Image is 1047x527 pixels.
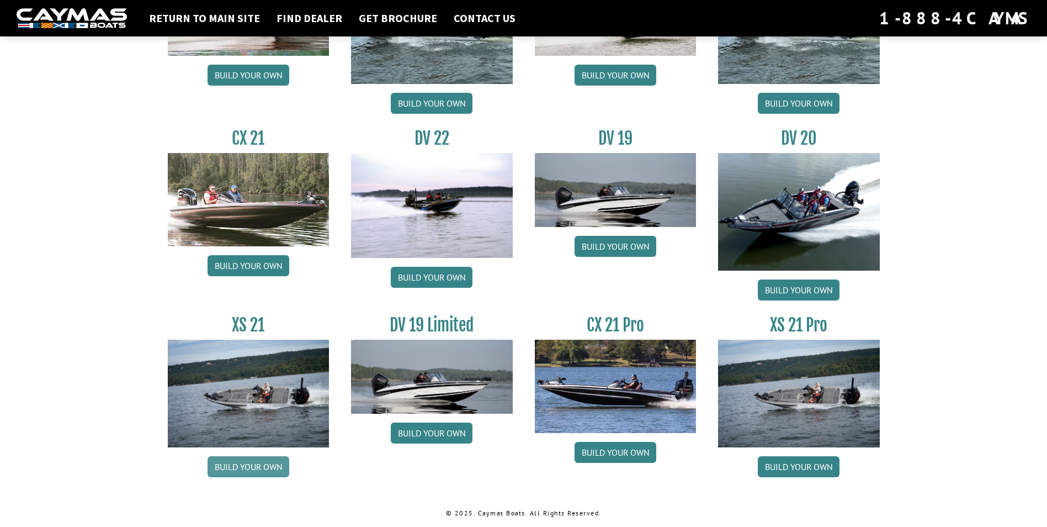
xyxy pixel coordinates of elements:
a: Build your own [758,93,839,114]
h3: CX 21 [168,128,329,149]
h3: XS 21 [168,315,329,335]
a: Build your own [391,423,472,444]
h3: DV 22 [351,128,513,149]
img: dv-19-ban_from_website_for_caymas_connect.png [535,153,697,227]
h3: DV 20 [718,128,880,149]
a: Build your own [758,456,839,477]
h3: DV 19 [535,128,697,149]
h3: DV 19 Limited [351,315,513,335]
img: DV_20_from_website_for_caymas_connect.png [718,153,880,271]
img: XS_21_thumbnail.jpg [168,340,329,447]
img: CX21_thumb.jpg [168,153,329,246]
a: Find Dealer [271,11,348,25]
img: DV22_original_motor_cropped_for_caymas_connect.jpg [351,153,513,258]
div: 1-888-4CAYMAS [879,6,1030,30]
a: Build your own [575,65,656,86]
a: Build your own [208,65,289,86]
a: Build your own [391,93,472,114]
img: dv-19-ban_from_website_for_caymas_connect.png [351,340,513,414]
p: © 2025. Caymas Boats. All Rights Reserved. [168,508,880,518]
h3: XS 21 Pro [718,315,880,335]
a: Build your own [575,442,656,463]
a: Build your own [391,267,472,288]
a: Get Brochure [353,11,443,25]
a: Build your own [758,280,839,301]
img: white-logo-c9c8dbefe5ff5ceceb0f0178aa75bf4bb51f6bca0971e226c86eb53dfe498488.png [17,8,127,29]
a: Return to main site [144,11,265,25]
a: Build your own [208,255,289,276]
img: CX-21Pro_thumbnail.jpg [535,340,697,433]
a: Build your own [208,456,289,477]
h3: CX 21 Pro [535,315,697,335]
img: XS_21_thumbnail.jpg [718,340,880,447]
a: Build your own [575,236,656,257]
a: Contact Us [448,11,521,25]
